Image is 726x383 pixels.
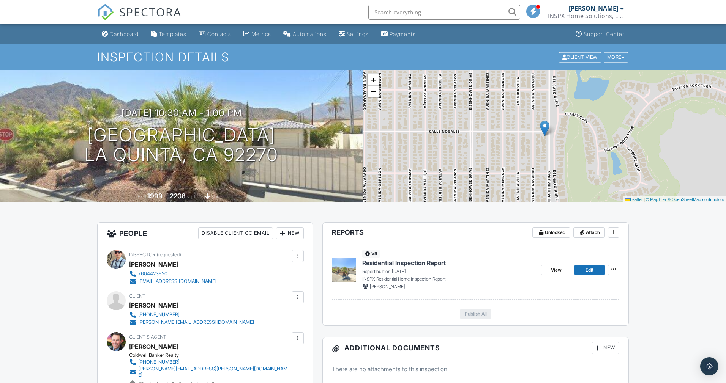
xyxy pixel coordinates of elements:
a: Settings [336,27,372,41]
div: Disable Client CC Email [198,227,273,239]
h1: [GEOGRAPHIC_DATA] La quinta, Ca 92270 [85,125,278,165]
div: [PERSON_NAME] [569,5,618,12]
div: New [592,342,619,354]
p: There are no attachments to this inspection. [332,365,619,373]
a: Dashboard [99,27,142,41]
div: Contacts [207,31,231,37]
div: Settings [347,31,369,37]
div: [PERSON_NAME] [129,300,178,311]
h3: [DATE] 10:30 am - 1:00 pm [122,108,242,118]
a: [PERSON_NAME] [129,341,178,352]
span: Built [138,194,146,199]
a: Zoom out [368,86,379,97]
a: Metrics [240,27,274,41]
a: [PHONE_NUMBER] [129,311,254,319]
div: [PERSON_NAME] [129,259,178,270]
a: [EMAIL_ADDRESS][DOMAIN_NAME] [129,278,216,285]
span: Inspector [129,252,155,257]
span: Client's Agent [129,334,166,340]
input: Search everything... [368,5,520,20]
span: (requested) [157,252,181,257]
div: Payments [390,31,416,37]
div: 7604423920 [138,271,167,277]
div: 2208 [170,192,186,200]
h3: Additional Documents [323,337,628,359]
div: [PERSON_NAME][EMAIL_ADDRESS][PERSON_NAME][DOMAIN_NAME] [138,366,290,378]
div: [PERSON_NAME][EMAIL_ADDRESS][DOMAIN_NAME] [138,319,254,325]
span: − [371,86,376,96]
div: Client View [559,52,601,62]
h1: Inspection Details [97,50,629,64]
a: Client View [558,54,603,60]
span: slab [211,194,219,199]
span: + [371,75,376,85]
a: [PERSON_NAME][EMAIL_ADDRESS][DOMAIN_NAME] [129,319,254,326]
a: [PHONE_NUMBER] [129,358,290,366]
div: Automations [293,31,327,37]
img: Marker [540,121,549,136]
div: More [604,52,628,62]
a: SPECTORA [97,10,181,26]
div: Templates [159,31,186,37]
h3: People [98,223,313,244]
div: Support Center [584,31,624,37]
a: © MapTiler [646,197,666,202]
div: 1999 [147,192,163,200]
div: [PHONE_NUMBER] [138,312,180,318]
a: Leaflet [625,197,642,202]
a: Payments [378,27,419,41]
a: Templates [148,27,189,41]
a: Automations (Basic) [280,27,330,41]
a: 7604423920 [129,270,216,278]
img: The Best Home Inspection Software - Spectora [97,4,114,20]
div: Open Intercom Messenger [700,357,718,375]
div: INSPX Home Solutions, LLC [548,12,624,20]
a: Support Center [573,27,627,41]
a: Contacts [196,27,234,41]
a: [PERSON_NAME][EMAIL_ADDRESS][PERSON_NAME][DOMAIN_NAME] [129,366,290,378]
a: © OpenStreetMap contributors [668,197,724,202]
div: Coldwell Banker Realty [129,352,296,358]
span: | [644,197,645,202]
div: Dashboard [110,31,139,37]
span: sq. ft. [187,194,197,199]
span: Client [129,293,145,299]
a: Zoom in [368,74,379,86]
div: [PHONE_NUMBER] [138,359,180,365]
span: SPECTORA [119,4,181,20]
div: New [276,227,304,239]
div: Metrics [251,31,271,37]
div: [EMAIL_ADDRESS][DOMAIN_NAME] [138,278,216,284]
